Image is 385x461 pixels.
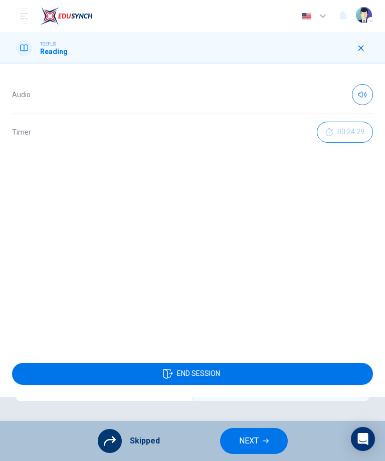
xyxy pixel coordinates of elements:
[317,122,373,143] button: 00:24:29
[16,8,32,24] button: open mobile menu
[300,13,313,20] img: en
[12,91,31,99] span: Audio
[40,41,56,48] span: TOEFL®
[12,363,373,385] button: END SESSION
[12,128,31,136] span: Timer
[356,7,372,23] img: Profile picture
[40,6,93,26] img: EduSynch logo
[351,427,375,451] div: Open Intercom Messenger
[337,128,364,136] span: 00:24:29
[177,370,220,378] span: END SESSION
[40,48,68,56] h1: Reading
